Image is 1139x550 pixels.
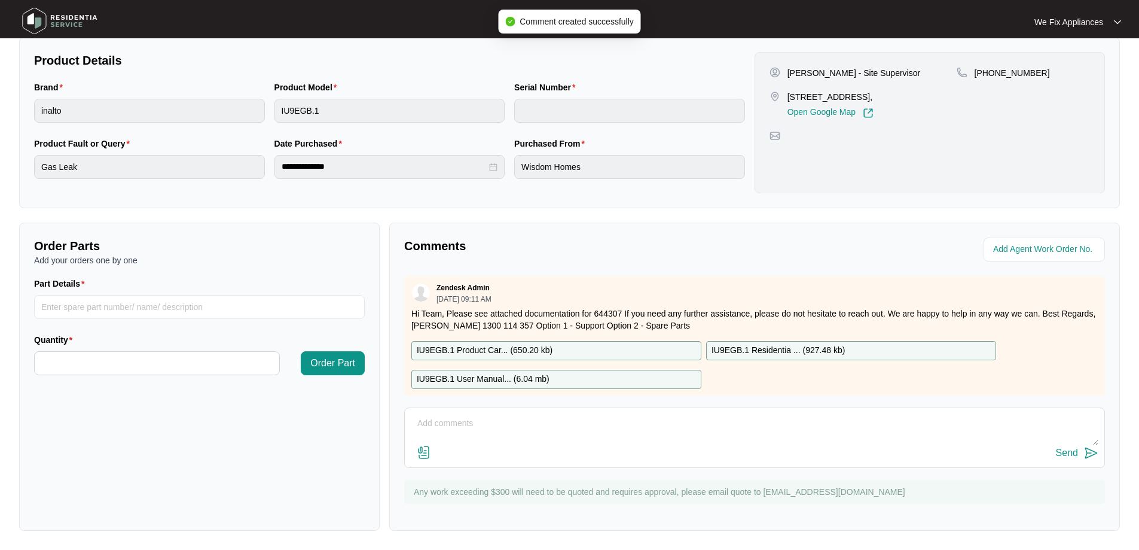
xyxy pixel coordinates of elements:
p: Order Parts [34,238,365,254]
p: [PERSON_NAME] - Site Supervisor [787,67,921,79]
img: Link-External [863,108,874,118]
label: Purchased From [514,138,590,150]
img: send-icon.svg [1084,446,1098,460]
p: IU9EGB.1 Residentia ... ( 927.48 kb ) [712,344,845,357]
button: Send [1056,445,1098,461]
p: IU9EGB.1 User Manual... ( 6.04 mb ) [417,373,549,386]
input: Product Model [274,99,505,123]
span: Order Part [310,356,355,370]
p: Zendesk Admin [436,283,490,293]
p: Add your orders one by one [34,254,365,266]
label: Product Model [274,81,342,93]
img: user-pin [769,67,780,78]
img: map-pin [769,91,780,102]
label: Product Fault or Query [34,138,135,150]
p: Product Details [34,52,745,69]
input: Product Fault or Query [34,155,265,179]
button: Order Part [301,351,365,375]
input: Purchased From [514,155,745,179]
p: [PHONE_NUMBER] [975,67,1050,79]
p: We Fix Appliances [1034,16,1103,28]
img: residentia service logo [18,3,102,39]
label: Part Details [34,278,90,290]
div: Send [1056,448,1078,458]
p: [DATE] 09:11 AM [436,296,491,303]
input: Part Details [34,295,365,319]
p: [STREET_ADDRESS], [787,91,874,103]
input: Quantity [35,352,279,375]
label: Serial Number [514,81,580,93]
a: Open Google Map [787,108,874,118]
label: Brand [34,81,68,93]
input: Brand [34,99,265,123]
img: dropdown arrow [1114,19,1121,25]
p: Comments [404,238,746,254]
input: Serial Number [514,99,745,123]
input: Date Purchased [282,160,487,173]
label: Quantity [34,334,77,346]
label: Date Purchased [274,138,347,150]
img: map-pin [769,130,780,141]
img: file-attachment-doc.svg [417,445,431,460]
p: Hi Team, Please see attached documentation for 644307 If you need any further assistance, please ... [411,308,1098,332]
img: map-pin [957,67,967,78]
span: check-circle [505,17,515,26]
p: IU9EGB.1 Product Car... ( 650.20 kb ) [417,344,552,357]
span: Comment created successfully [520,17,634,26]
input: Add Agent Work Order No. [993,242,1098,257]
p: Any work exceeding $300 will need to be quoted and requires approval, please email quote to [EMAI... [414,486,1099,498]
img: user.svg [412,284,430,302]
